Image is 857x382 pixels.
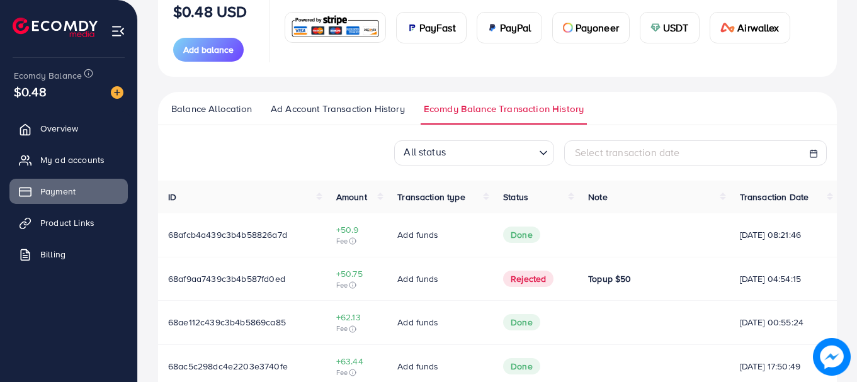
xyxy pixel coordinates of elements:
span: Overview [40,122,78,135]
span: Billing [40,248,65,261]
span: Done [503,358,540,374]
span: Done [503,227,540,243]
img: card [289,14,382,41]
span: Ad Account Transaction History [271,102,405,116]
img: menu [111,24,125,38]
a: cardAirwallex [710,12,790,43]
span: Payoneer [576,20,619,35]
a: cardPayFast [396,12,467,43]
span: Fee [336,280,377,290]
span: 68af9aa7439c3b4b587fd0ed [168,272,285,285]
span: Airwallex [737,20,779,35]
span: +63.44 [336,355,377,368]
a: Billing [9,242,128,267]
span: Add funds [397,228,438,241]
span: Select transaction date [575,145,680,159]
span: ID [168,191,176,203]
span: [DATE] 04:54:15 [740,272,827,285]
span: Amount [336,191,367,203]
span: Add funds [397,272,438,285]
span: USDT [663,20,689,35]
span: Ecomdy Balance Transaction History [424,102,584,116]
span: Status [503,191,528,203]
span: $0.48 [14,82,47,101]
span: [DATE] 17:50:49 [740,360,827,373]
img: card [720,23,735,33]
p: $0.48 USD [173,4,247,19]
span: Balance Allocation [171,102,252,116]
a: cardUSDT [640,12,700,43]
a: Payment [9,179,128,204]
a: Product Links [9,210,128,235]
span: Done [503,314,540,330]
span: Fee [336,323,377,334]
span: Add balance [183,43,234,56]
span: Transaction Date [740,191,809,203]
span: +62.13 [336,311,377,323]
span: Fee [336,236,377,246]
span: All status [401,141,448,162]
span: 68ae112c439c3b4b5869ca85 [168,316,286,329]
input: Search for option [450,142,534,162]
span: Payment [40,185,76,198]
span: [DATE] 00:55:24 [740,316,827,329]
span: Rejected [503,271,553,287]
span: Add funds [397,316,438,329]
div: Search for option [394,140,554,166]
img: card [650,23,661,33]
span: +50.75 [336,267,377,280]
img: logo [13,18,98,37]
img: image [111,86,123,99]
span: Ecomdy Balance [14,69,82,82]
a: Overview [9,116,128,141]
span: Fee [336,368,377,378]
span: Transaction type [397,191,465,203]
button: Add balance [173,38,244,62]
img: image [813,338,851,376]
span: 68ac5c298dc4e2203e3740fe [168,360,288,373]
a: card [285,12,386,43]
span: Add funds [397,360,438,373]
span: [DATE] 08:21:46 [740,228,827,241]
img: card [407,23,417,33]
a: My ad accounts [9,147,128,172]
span: My ad accounts [40,154,105,166]
span: PayFast [419,20,456,35]
img: card [563,23,573,33]
span: Product Links [40,216,94,229]
a: cardPayPal [477,12,542,43]
span: PayPal [500,20,531,35]
span: +50.9 [336,223,377,236]
span: Topup $50 [588,272,631,285]
a: cardPayoneer [552,12,630,43]
span: 68afcb4a439c3b4b58826a7d [168,228,287,241]
img: card [487,23,497,33]
span: Note [588,191,608,203]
